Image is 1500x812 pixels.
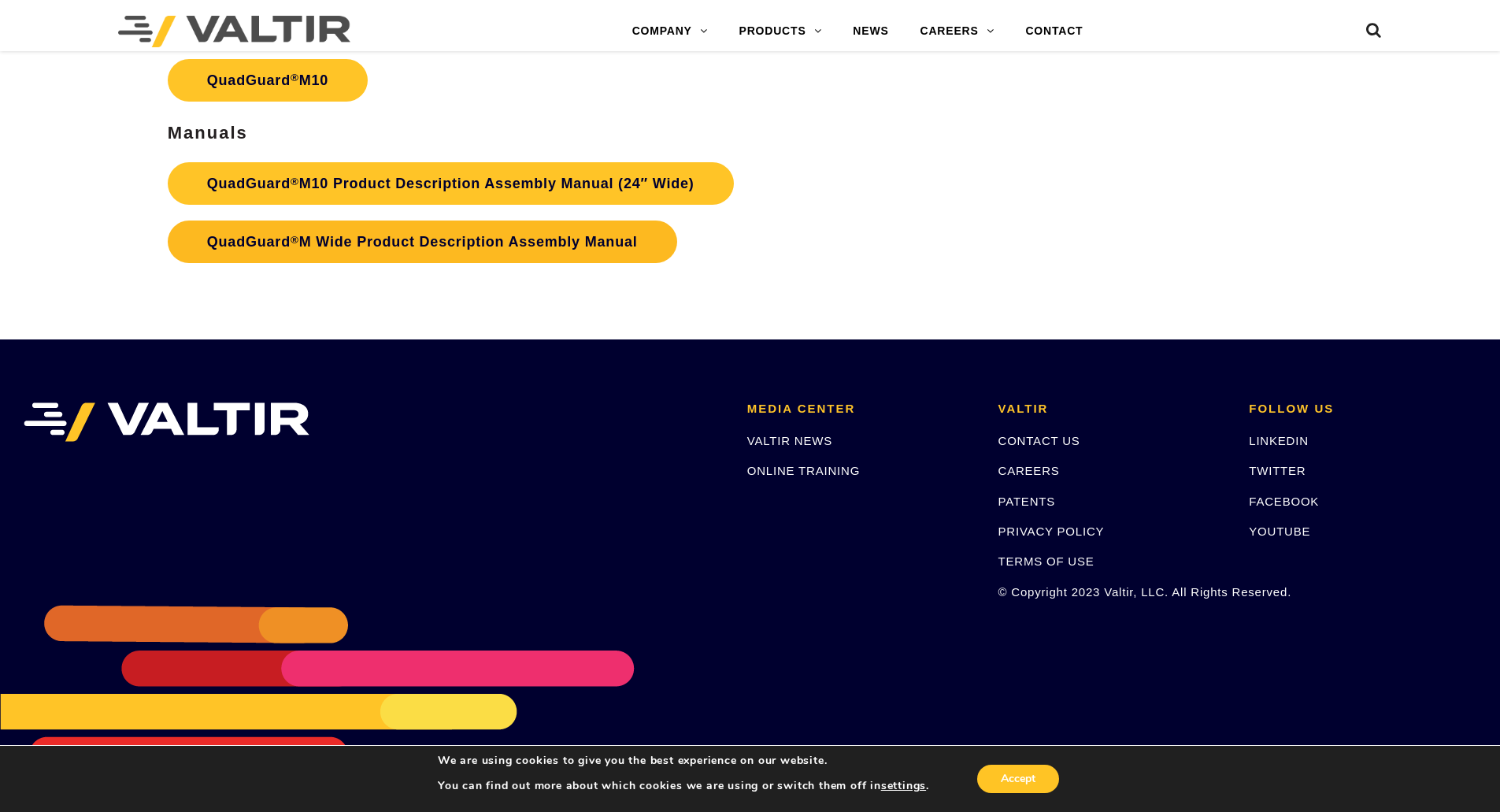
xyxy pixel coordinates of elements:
a: VALTIR NEWS [747,434,832,447]
img: Valtir [118,16,350,47]
sup: ® [291,234,299,246]
a: TERMS OF USE [998,554,1094,568]
a: QuadGuard®M Wide Product Description Assembly Manual [168,221,677,263]
a: FACEBOOK [1249,495,1319,508]
p: We are using cookies to give you the best experience on our website. [438,754,929,768]
button: Accept [977,765,1059,793]
a: YOUTUBE [1249,525,1310,538]
p: You can find out more about which cookies we are using or switch them off in . [438,779,929,793]
h2: MEDIA CENTER [747,402,975,416]
a: CAREERS [905,16,1010,47]
a: QuadGuard®M10 [168,59,368,102]
a: ONLINE TRAINING [747,464,860,477]
button: settings [881,779,926,793]
p: © Copyright 2023 Valtir, LLC. All Rights Reserved. [998,583,1226,601]
h2: FOLLOW US [1249,402,1476,416]
a: TWITTER [1249,464,1306,477]
a: CONTACT US [998,434,1080,447]
sup: ® [291,72,299,83]
strong: Manuals [168,123,248,143]
a: PATENTS [998,495,1056,508]
img: VALTIR [24,402,309,442]
a: PRIVACY POLICY [998,525,1105,538]
a: CONTACT [1009,16,1098,47]
a: NEWS [837,16,904,47]
a: QuadGuard®M10 Product Description Assembly Manual (24″ Wide) [168,162,734,205]
h2: VALTIR [998,402,1226,416]
sup: ® [291,176,299,187]
a: COMPANY [617,16,724,47]
a: PRODUCTS [724,16,838,47]
a: CAREERS [998,464,1060,477]
a: LINKEDIN [1249,434,1309,447]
